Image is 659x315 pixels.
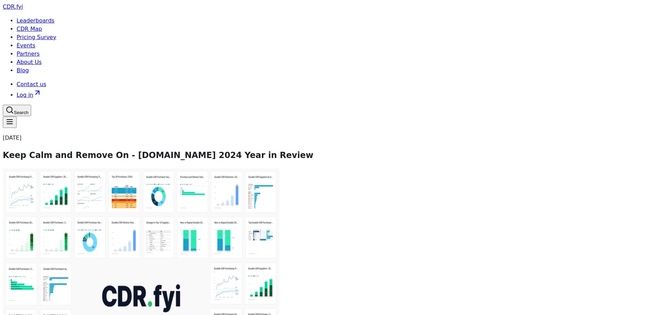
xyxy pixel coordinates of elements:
a: CDR Map [17,26,42,32]
a: CDR.fyi [3,3,23,10]
a: Pricing Survey [17,34,56,40]
nav: Main [3,17,656,75]
a: Log in [17,92,42,98]
a: About Us [17,59,42,65]
a: Partners [17,50,39,57]
span: . [15,3,16,10]
button: Search [3,105,31,116]
span: CDR fyi [3,3,23,10]
p: [DATE] [3,134,656,142]
a: Blog [17,67,29,74]
span: Search [14,110,28,115]
a: Events [17,42,35,49]
nav: Main [3,80,656,99]
a: Contact us [17,81,46,87]
a: Leaderboards [17,17,54,24]
h1: Keep Calm and Remove On - [DOMAIN_NAME] 2024 Year in Review [3,149,656,161]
